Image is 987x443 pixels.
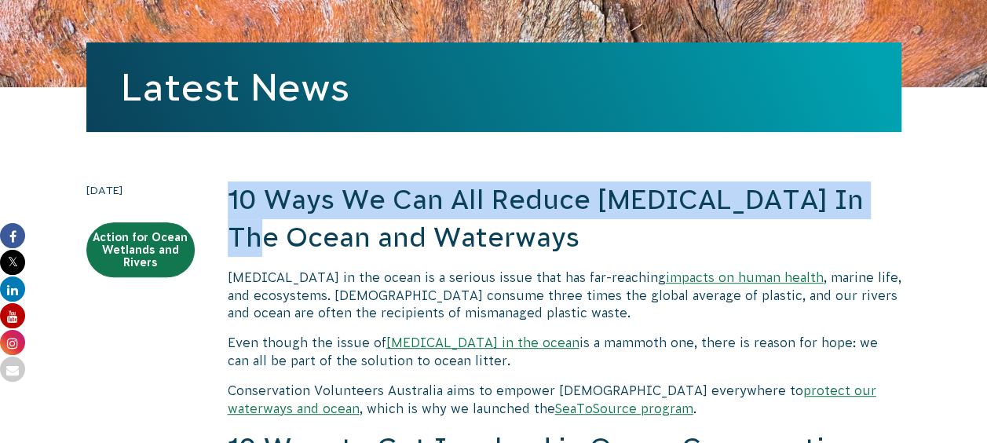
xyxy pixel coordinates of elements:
[228,382,901,417] p: Conservation Volunteers Australia aims to empower [DEMOGRAPHIC_DATA] everywhere to , which is why...
[228,181,901,256] h2: 10 Ways We Can All Reduce [MEDICAL_DATA] In The Ocean and Waterways
[386,335,579,350] a: [MEDICAL_DATA] in the ocean
[86,181,195,199] time: [DATE]
[228,269,901,321] p: [MEDICAL_DATA] in the ocean is a serious issue that has far-reaching , marine life, and ecosystem...
[121,66,349,108] a: Latest News
[86,222,195,277] a: Action for Ocean Wetlands and Rivers
[555,401,693,416] a: SeaToSource program
[228,383,876,415] a: protect our waterways and ocean
[228,334,901,369] p: Even though the issue of is a mammoth one, there is reason for hope: we can all be part of the so...
[666,270,824,284] a: impacts on human health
